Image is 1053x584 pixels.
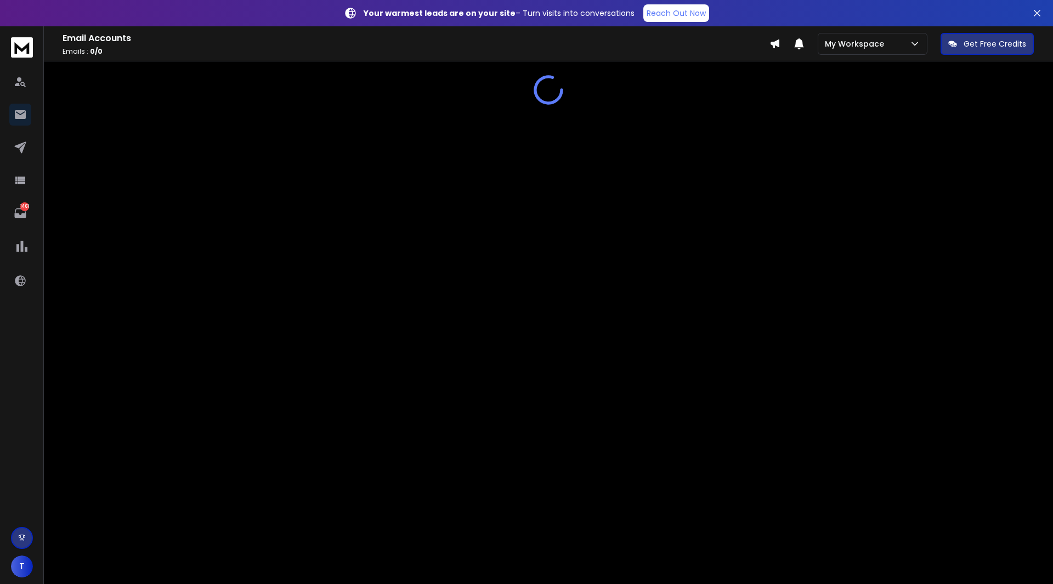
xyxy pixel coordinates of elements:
img: logo [11,37,33,58]
a: Reach Out Now [643,4,709,22]
button: T [11,555,33,577]
p: – Turn visits into conversations [364,8,635,19]
a: 1461 [9,202,31,224]
strong: Your warmest leads are on your site [364,8,516,19]
p: 1461 [20,202,29,211]
p: Reach Out Now [647,8,706,19]
p: Get Free Credits [964,38,1026,49]
h1: Email Accounts [63,32,769,45]
p: My Workspace [825,38,888,49]
button: Get Free Credits [941,33,1034,55]
span: 0 / 0 [90,47,103,56]
p: Emails : [63,47,769,56]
